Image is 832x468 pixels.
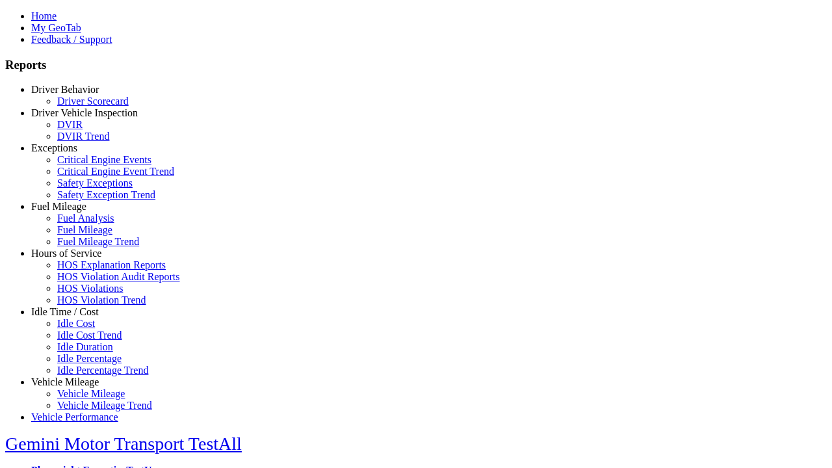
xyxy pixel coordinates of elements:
[57,341,113,352] a: Idle Duration
[57,283,123,294] a: HOS Violations
[31,10,57,21] a: Home
[31,107,138,118] a: Driver Vehicle Inspection
[31,201,86,212] a: Fuel Mileage
[57,353,122,364] a: Idle Percentage
[57,166,174,177] a: Critical Engine Event Trend
[57,388,125,399] a: Vehicle Mileage
[31,34,112,45] a: Feedback / Support
[57,318,95,329] a: Idle Cost
[57,119,83,130] a: DVIR
[31,84,99,95] a: Driver Behavior
[31,306,99,317] a: Idle Time / Cost
[5,58,827,72] h3: Reports
[57,189,155,200] a: Safety Exception Trend
[31,142,77,153] a: Exceptions
[57,294,146,305] a: HOS Violation Trend
[57,131,109,142] a: DVIR Trend
[31,411,118,422] a: Vehicle Performance
[57,330,122,341] a: Idle Cost Trend
[57,259,166,270] a: HOS Explanation Reports
[31,376,99,387] a: Vehicle Mileage
[57,365,148,376] a: Idle Percentage Trend
[31,22,81,33] a: My GeoTab
[57,400,152,411] a: Vehicle Mileage Trend
[57,177,133,188] a: Safety Exceptions
[57,236,139,247] a: Fuel Mileage Trend
[57,154,151,165] a: Critical Engine Events
[57,96,129,107] a: Driver Scorecard
[57,213,114,224] a: Fuel Analysis
[31,248,101,259] a: Hours of Service
[57,224,112,235] a: Fuel Mileage
[5,434,242,454] a: Gemini Motor Transport TestAll
[57,271,180,282] a: HOS Violation Audit Reports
